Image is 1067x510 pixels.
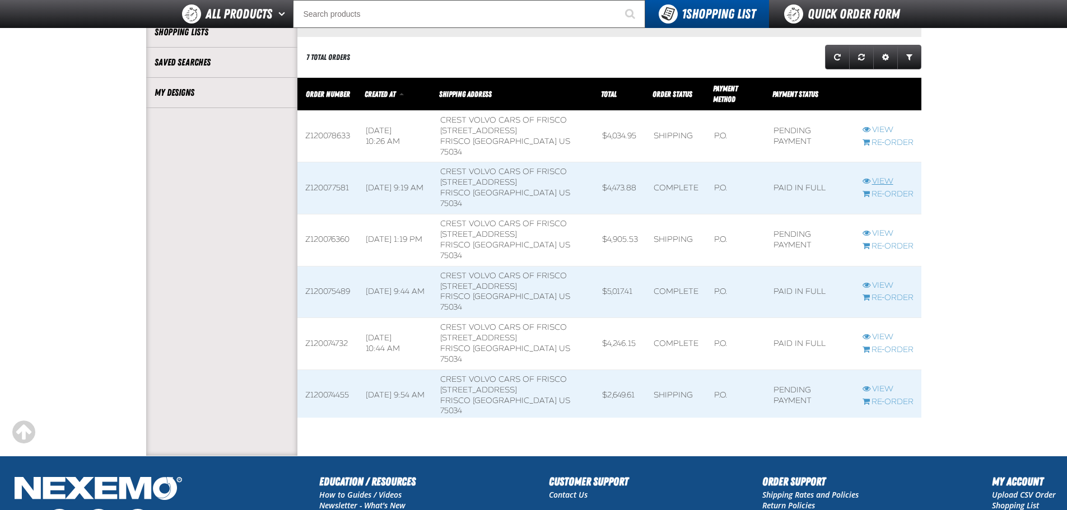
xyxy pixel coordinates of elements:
[766,266,855,318] td: Paid in full
[766,369,855,422] td: Pending payment
[11,473,185,506] img: Nexemo Logo
[440,375,567,384] span: Crest Volvo Cars of Frisco
[762,473,859,490] h2: Order Support
[549,473,628,490] h2: Customer Support
[155,26,289,39] a: Shopping Lists
[992,489,1056,500] a: Upload CSV Order
[559,137,570,146] span: US
[365,90,395,99] span: Created At
[863,332,914,343] a: View Z120074732 order
[440,199,462,208] bdo: 75034
[440,396,470,405] span: FRISCO
[766,318,855,370] td: Paid in full
[358,214,432,266] td: [DATE] 1:19 PM
[863,125,914,135] a: View Z120078633 order
[706,110,766,162] td: P.O.
[646,162,706,214] td: Complete
[766,162,855,214] td: Paid in full
[358,162,432,214] td: [DATE] 9:19 AM
[440,137,470,146] span: FRISCO
[297,369,358,422] td: Z120074455
[358,318,432,370] td: [DATE] 10:44 AM
[297,162,358,214] td: Z120077581
[646,110,706,162] td: Shipping
[762,489,859,500] a: Shipping Rates and Policies
[646,266,706,318] td: Complete
[306,52,350,63] div: 7 Total Orders
[473,240,557,250] span: [GEOGRAPHIC_DATA]
[440,240,470,250] span: FRISCO
[439,90,492,99] span: Shipping Address
[706,214,766,266] td: P.O.
[706,266,766,318] td: P.O.
[992,473,1056,490] h2: My Account
[646,369,706,422] td: Shipping
[559,344,570,353] span: US
[873,45,898,69] a: Expand or Collapse Grid Settings
[473,344,557,353] span: [GEOGRAPHIC_DATA]
[863,189,914,200] a: Re-Order Z120077581 order
[559,292,570,301] span: US
[11,420,36,445] div: Scroll to the top
[297,16,372,29] h2: All Past Orders
[863,397,914,408] a: Re-Order Z120074455 order
[713,84,738,104] span: Payment Method
[766,110,855,162] td: Pending payment
[559,188,570,198] span: US
[155,86,289,99] a: My Designs
[440,385,517,395] span: [STREET_ADDRESS]
[319,489,402,500] a: How to Guides / Videos
[440,126,517,135] span: [STREET_ADDRESS]
[358,266,432,318] td: [DATE] 9:44 AM
[365,90,397,99] a: Created At
[473,292,557,301] span: [GEOGRAPHIC_DATA]
[306,90,350,99] a: Order Number
[297,214,358,266] td: Z120076360
[358,110,432,162] td: [DATE] 10:26 AM
[849,45,874,69] a: Reset grid action
[682,6,756,22] span: Shopping List
[646,214,706,266] td: Shipping
[440,354,462,364] bdo: 75034
[155,56,289,69] a: Saved Searches
[863,138,914,148] a: Re-Order Z120078633 order
[297,266,358,318] td: Z120075489
[601,90,617,99] a: Total
[473,396,557,405] span: [GEOGRAPHIC_DATA]
[706,369,766,422] td: P.O.
[440,230,517,239] span: [STREET_ADDRESS]
[682,6,686,22] strong: 1
[440,322,567,332] span: Crest Volvo Cars of Frisco
[440,302,462,312] bdo: 75034
[206,4,272,24] span: All Products
[440,115,567,125] span: Crest Volvo Cars of Frisco
[559,396,570,405] span: US
[594,162,646,214] td: $4,473.88
[549,489,588,500] a: Contact Us
[319,473,416,490] h2: Education / Resources
[473,137,557,146] span: [GEOGRAPHIC_DATA]
[297,318,358,370] td: Z120074732
[440,406,462,415] bdo: 75034
[440,167,567,176] span: Crest Volvo Cars of Frisco
[440,188,470,198] span: FRISCO
[473,188,557,198] span: [GEOGRAPHIC_DATA]
[706,162,766,214] td: P.O.
[440,147,462,157] bdo: 75034
[594,369,646,422] td: $2,649.61
[863,345,914,355] a: Re-Order Z120074732 order
[440,344,470,353] span: FRISCO
[863,228,914,239] a: View Z120076360 order
[440,282,517,291] span: [STREET_ADDRESS]
[825,45,850,69] a: Refresh grid action
[863,241,914,252] a: Re-Order Z120076360 order
[594,214,646,266] td: $4,905.53
[440,251,462,260] bdo: 75034
[855,78,921,111] th: Row actions
[440,271,567,280] span: Crest Volvo Cars of Frisco
[772,90,818,99] span: Payment Status
[653,90,692,99] a: Order Status
[440,177,517,187] span: [STREET_ADDRESS]
[440,333,517,343] span: [STREET_ADDRESS]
